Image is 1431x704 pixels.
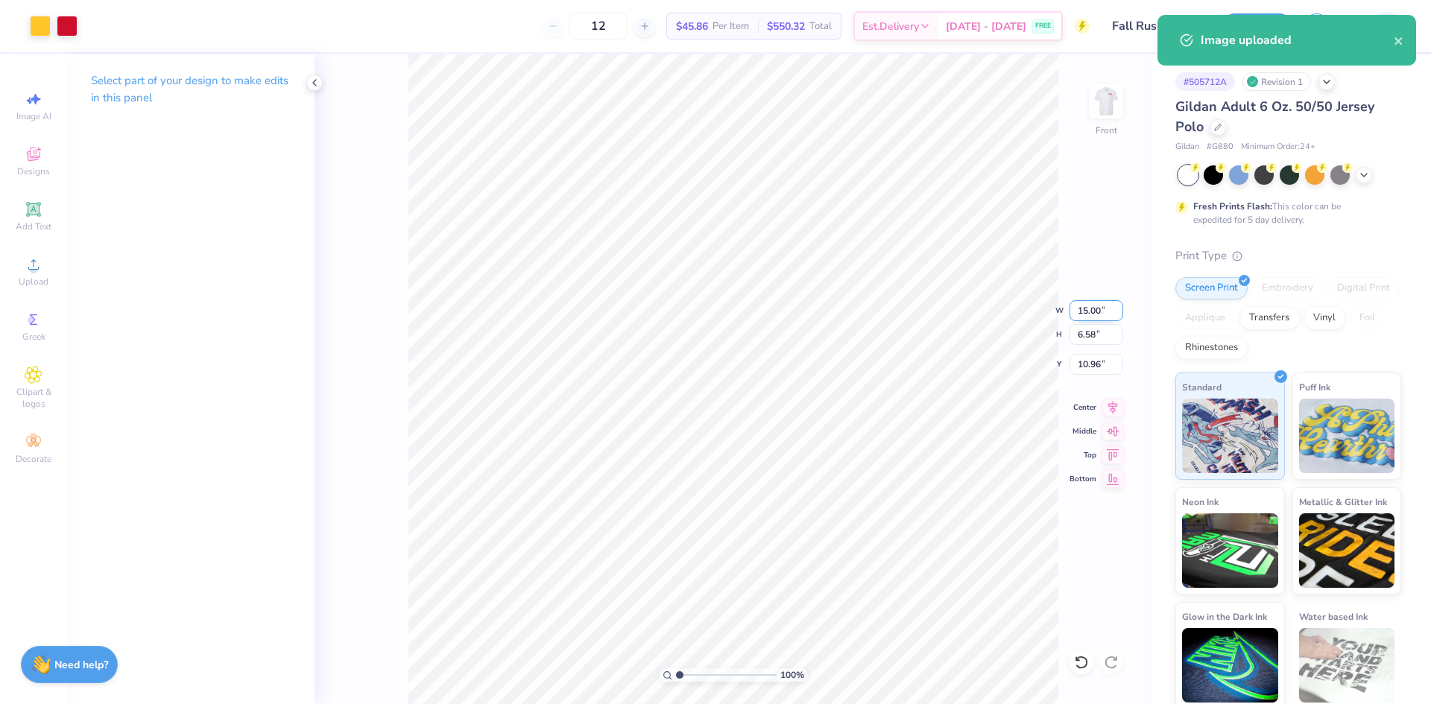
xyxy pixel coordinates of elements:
input: Untitled Design [1101,11,1210,41]
div: Foil [1350,307,1385,329]
div: Revision 1 [1242,72,1311,91]
span: Image AI [16,110,51,122]
img: Metallic & Glitter Ink [1299,513,1395,588]
div: Embroidery [1252,277,1323,299]
span: Standard [1182,379,1222,395]
span: [DATE] - [DATE] [946,19,1026,34]
img: Water based Ink [1299,628,1395,703]
strong: Need help? [54,658,108,672]
input: – – [569,13,628,39]
img: Puff Ink [1299,399,1395,473]
span: Est. Delivery [862,19,919,34]
strong: Fresh Prints Flash: [1193,200,1272,212]
span: Greek [22,331,45,343]
span: Designs [17,165,50,177]
span: Gildan Adult 6 Oz. 50/50 Jersey Polo [1175,98,1374,136]
div: Rhinestones [1175,337,1248,359]
span: Top [1070,450,1096,460]
span: Clipart & logos [7,386,60,410]
div: Vinyl [1304,307,1345,329]
img: Front [1091,86,1121,116]
span: Minimum Order: 24 + [1241,141,1315,153]
span: Middle [1070,426,1096,437]
span: Puff Ink [1299,379,1330,395]
div: Screen Print [1175,277,1248,299]
span: Total [809,19,832,34]
div: Image uploaded [1201,31,1394,49]
span: # G880 [1207,141,1233,153]
span: Add Text [16,221,51,232]
img: Glow in the Dark Ink [1182,628,1278,703]
img: Neon Ink [1182,513,1278,588]
span: Upload [19,276,48,288]
span: FREE [1035,21,1051,31]
div: Print Type [1175,247,1401,264]
div: Applique [1175,307,1235,329]
span: Decorate [16,453,51,465]
span: Metallic & Glitter Ink [1299,494,1387,510]
button: close [1394,31,1404,49]
span: Water based Ink [1299,609,1368,624]
span: Per Item [713,19,749,34]
span: 100 % [780,668,804,682]
div: Digital Print [1327,277,1400,299]
span: Neon Ink [1182,494,1219,510]
img: Standard [1182,399,1278,473]
span: Center [1070,402,1096,413]
span: $45.86 [676,19,708,34]
div: # 505712A [1175,72,1235,91]
span: $550.32 [767,19,805,34]
div: Front [1096,124,1117,137]
span: Gildan [1175,141,1199,153]
div: This color can be expedited for 5 day delivery. [1193,200,1377,226]
span: Bottom [1070,474,1096,484]
span: Glow in the Dark Ink [1182,609,1267,624]
p: Select part of your design to make edits in this panel [91,72,291,107]
div: Transfers [1239,307,1299,329]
